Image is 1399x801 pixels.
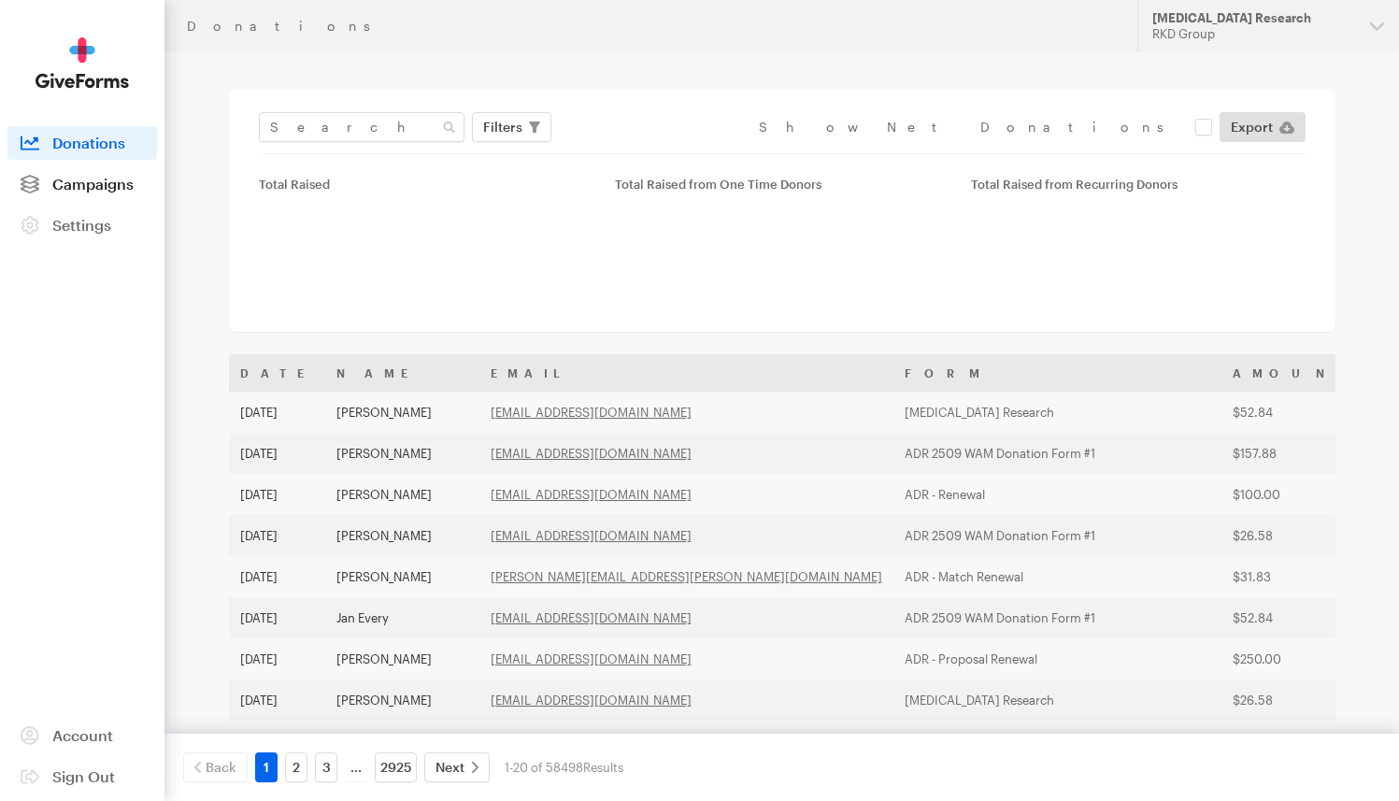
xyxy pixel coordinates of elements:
[1220,112,1306,142] a: Export
[583,760,623,775] span: Results
[325,433,479,474] td: [PERSON_NAME]
[505,752,623,782] div: 1-20 of 58498
[893,721,1221,762] td: [MEDICAL_DATA] Research (CE Clone) - OLD CONTROL
[1231,116,1273,138] span: Export
[1221,597,1373,638] td: $52.84
[52,175,134,193] span: Campaigns
[1221,515,1373,556] td: $26.58
[7,719,157,752] a: Account
[1221,354,1373,392] th: Amount
[229,515,325,556] td: [DATE]
[491,693,692,708] a: [EMAIL_ADDRESS][DOMAIN_NAME]
[491,651,692,666] a: [EMAIL_ADDRESS][DOMAIN_NAME]
[52,134,125,151] span: Donations
[259,177,592,192] div: Total Raised
[229,392,325,433] td: [DATE]
[7,208,157,242] a: Settings
[893,556,1221,597] td: ADR - Match Renewal
[315,752,337,782] a: 3
[491,487,692,502] a: [EMAIL_ADDRESS][DOMAIN_NAME]
[1221,721,1373,762] td: $26.00
[893,679,1221,721] td: [MEDICAL_DATA] Research
[325,679,479,721] td: [PERSON_NAME]
[229,556,325,597] td: [DATE]
[325,638,479,679] td: [PERSON_NAME]
[229,597,325,638] td: [DATE]
[1221,474,1373,515] td: $100.00
[1221,392,1373,433] td: $52.84
[893,638,1221,679] td: ADR - Proposal Renewal
[1152,26,1355,42] div: RKD Group
[52,767,115,785] span: Sign Out
[7,760,157,794] a: Sign Out
[893,597,1221,638] td: ADR 2509 WAM Donation Form #1
[424,752,490,782] a: Next
[325,515,479,556] td: [PERSON_NAME]
[615,177,949,192] div: Total Raised from One Time Donors
[229,721,325,762] td: [DATE]
[1221,556,1373,597] td: $31.83
[375,752,417,782] a: 2925
[325,597,479,638] td: Jan Every
[7,126,157,160] a: Donations
[971,177,1305,192] div: Total Raised from Recurring Donors
[893,474,1221,515] td: ADR - Renewal
[325,474,479,515] td: [PERSON_NAME]
[491,446,692,461] a: [EMAIL_ADDRESS][DOMAIN_NAME]
[483,116,522,138] span: Filters
[229,433,325,474] td: [DATE]
[325,392,479,433] td: [PERSON_NAME]
[1221,638,1373,679] td: $250.00
[325,556,479,597] td: [PERSON_NAME]
[491,569,882,584] a: [PERSON_NAME][EMAIL_ADDRESS][PERSON_NAME][DOMAIN_NAME]
[229,638,325,679] td: [DATE]
[893,515,1221,556] td: ADR 2509 WAM Donation Form #1
[435,756,464,779] span: Next
[52,216,111,234] span: Settings
[285,752,307,782] a: 2
[491,610,692,625] a: [EMAIL_ADDRESS][DOMAIN_NAME]
[229,474,325,515] td: [DATE]
[325,354,479,392] th: Name
[229,354,325,392] th: Date
[1221,433,1373,474] td: $157.88
[491,528,692,543] a: [EMAIL_ADDRESS][DOMAIN_NAME]
[259,112,464,142] input: Search Name & Email
[893,433,1221,474] td: ADR 2509 WAM Donation Form #1
[893,354,1221,392] th: Form
[7,167,157,201] a: Campaigns
[479,354,893,392] th: Email
[52,726,113,744] span: Account
[36,37,129,89] img: GiveForms
[325,721,479,762] td: [PERSON_NAME]
[491,405,692,420] a: [EMAIL_ADDRESS][DOMAIN_NAME]
[472,112,551,142] button: Filters
[1152,10,1355,26] div: [MEDICAL_DATA] Research
[1221,679,1373,721] td: $26.58
[229,679,325,721] td: [DATE]
[893,392,1221,433] td: [MEDICAL_DATA] Research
